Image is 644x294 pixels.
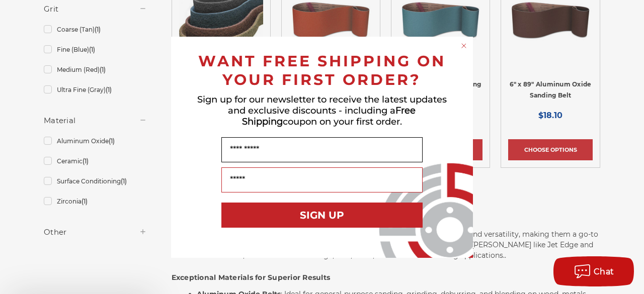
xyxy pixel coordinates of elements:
[594,267,614,276] span: Chat
[221,203,423,228] button: SIGN UP
[553,256,634,286] button: Chat
[198,52,446,89] span: WANT FREE SHIPPING ON YOUR FIRST ORDER?
[197,94,447,127] span: Sign up for our newsletter to receive the latest updates and exclusive discounts - including a co...
[242,105,416,127] span: Free Shipping
[459,41,469,51] button: Close dialog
